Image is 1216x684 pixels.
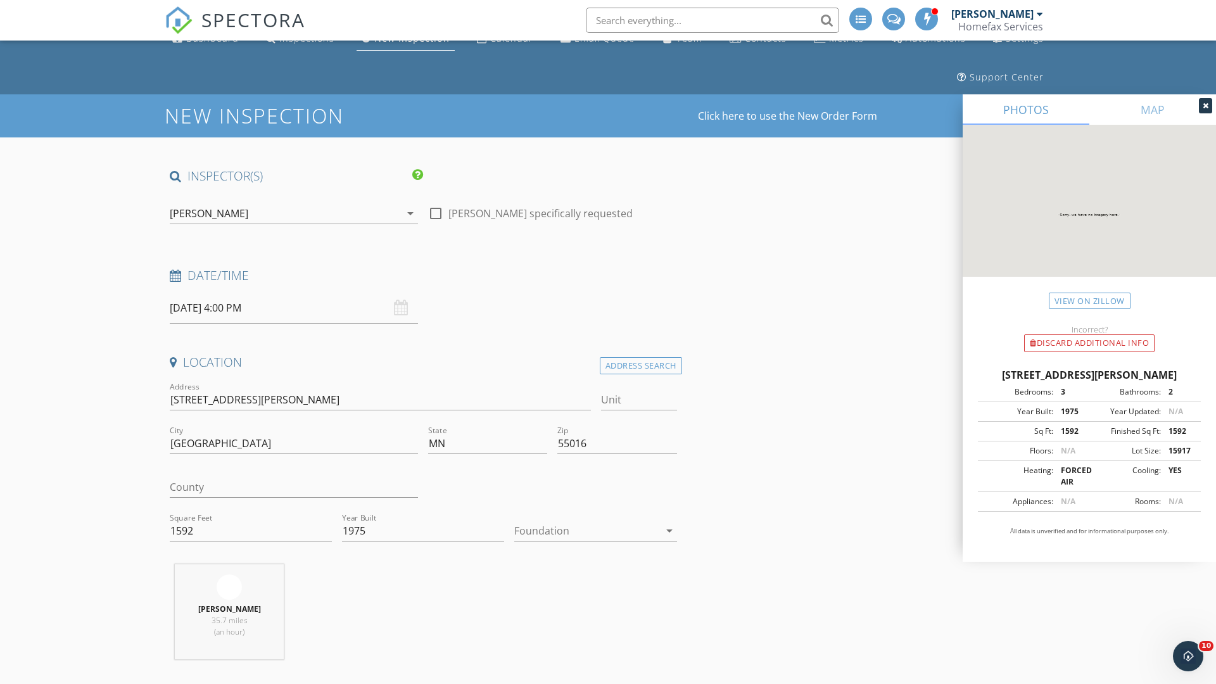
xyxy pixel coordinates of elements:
i: arrow_drop_down [403,206,418,221]
a: Support Center [952,66,1049,89]
span: N/A [1061,445,1075,456]
div: 1592 [1053,426,1089,437]
div: Cooling: [1089,465,1161,488]
div: [PERSON_NAME] [170,208,248,219]
input: Search everything... [586,8,839,33]
div: 2 [1161,386,1197,398]
h4: Location [170,354,677,370]
span: 10 [1199,641,1213,651]
h4: Date/Time [170,267,677,284]
div: YES [1161,465,1197,488]
a: Click here to use the New Order Form [698,111,877,121]
div: Floors: [982,445,1053,457]
div: Sq Ft: [982,426,1053,437]
div: Year Updated: [1089,406,1161,417]
span: 35.7 miles [212,615,248,626]
div: Discard Additional info [1024,334,1155,352]
div: Address Search [600,357,682,374]
div: Bathrooms: [1089,386,1161,398]
div: Bedrooms: [982,386,1053,398]
a: PHOTOS [963,94,1089,125]
div: [STREET_ADDRESS][PERSON_NAME] [978,367,1201,383]
span: (an hour) [214,626,244,637]
div: Heating: [982,465,1053,488]
span: N/A [1168,496,1183,507]
i: arrow_drop_down [662,523,677,538]
a: View on Zillow [1049,293,1130,310]
span: N/A [1061,496,1075,507]
strong: [PERSON_NAME] [198,604,261,614]
a: MAP [1089,94,1216,125]
img: streetview [963,125,1216,307]
div: 15917 [1161,445,1197,457]
h4: INSPECTOR(S) [170,168,423,184]
span: SPECTORA [201,6,305,33]
input: Select date [170,293,418,324]
div: Finished Sq Ft: [1089,426,1161,437]
div: Lot Size: [1089,445,1161,457]
div: Rooms: [1089,496,1161,507]
p: All data is unverified and for informational purposes only. [978,527,1201,536]
label: [PERSON_NAME] specifically requested [448,207,633,220]
img: blank_spectora_logo.png [217,574,242,600]
div: Incorrect? [963,324,1216,334]
span: N/A [1168,406,1183,417]
h1: New Inspection [165,104,445,127]
a: SPECTORA [165,17,305,44]
div: FORCED AIR [1053,465,1089,488]
div: Year Built: [982,406,1053,417]
div: 1975 [1053,406,1089,417]
iframe: Intercom live chat [1173,641,1203,671]
div: Appliances: [982,496,1053,507]
div: Homefax Services [958,20,1043,33]
img: The Best Home Inspection Software - Spectora [165,6,193,34]
div: 1592 [1161,426,1197,437]
div: 3 [1053,386,1089,398]
div: [PERSON_NAME] [951,8,1034,20]
div: Support Center [970,71,1044,83]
